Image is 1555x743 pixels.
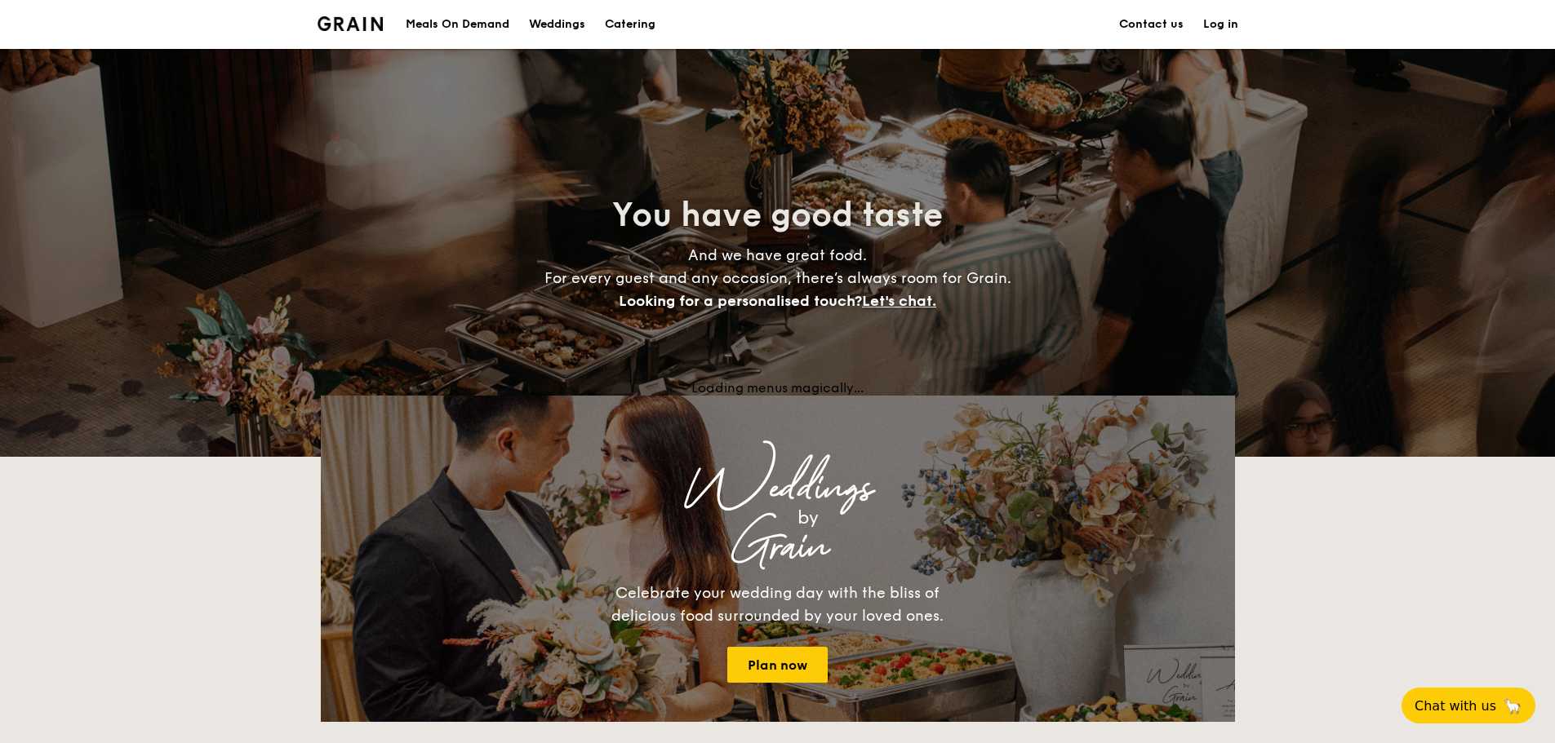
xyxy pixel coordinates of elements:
span: Let's chat. [862,292,936,310]
div: Loading menus magically... [321,380,1235,396]
div: Weddings [464,474,1091,503]
div: by [525,503,1091,533]
img: Grain [318,16,384,31]
span: Chat with us [1415,698,1496,714]
div: Grain [464,533,1091,562]
a: Plan now [727,647,828,683]
button: Chat with us🦙 [1402,688,1535,723]
span: 🦙 [1503,697,1522,715]
a: Logotype [318,16,384,31]
div: Celebrate your wedding day with the bliss of delicious food surrounded by your loved ones. [594,582,962,627]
